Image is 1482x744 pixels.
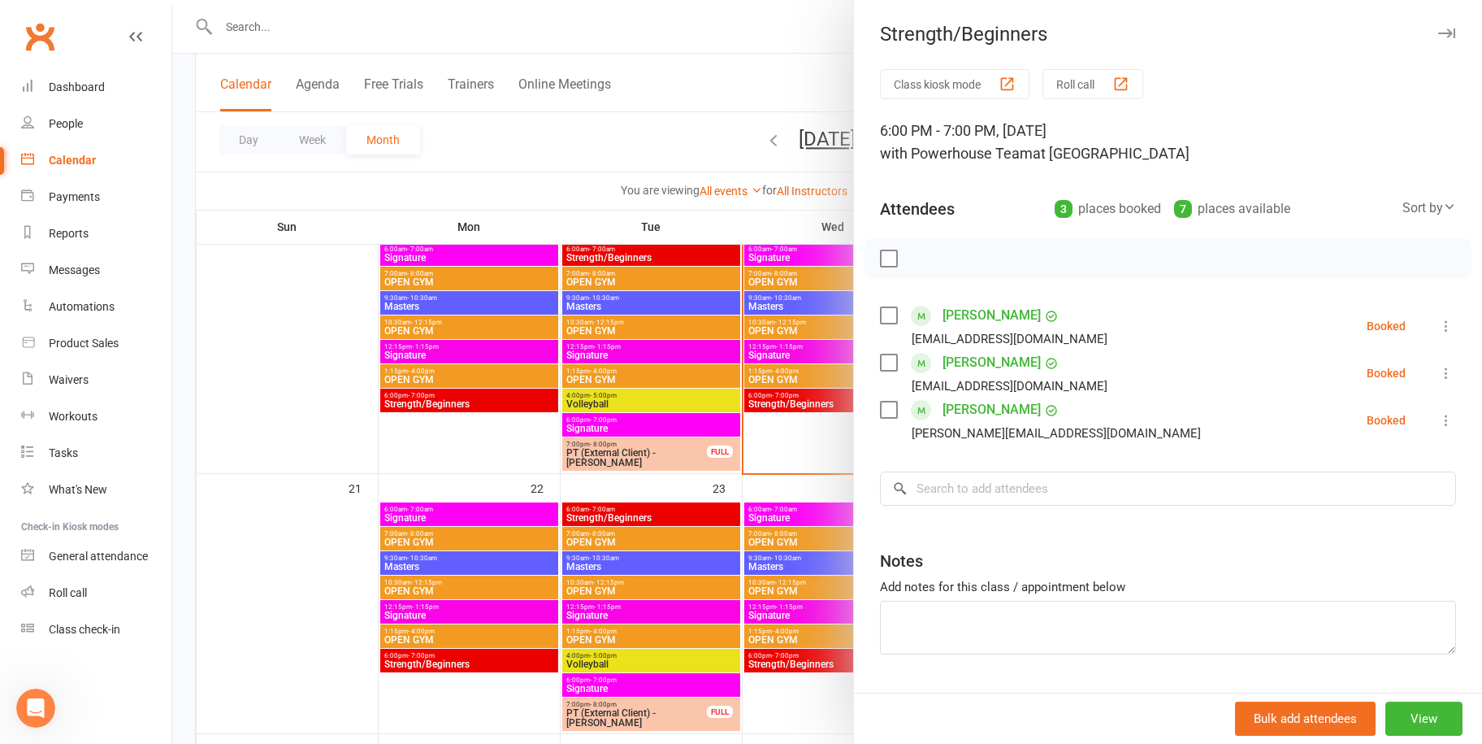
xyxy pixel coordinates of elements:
div: People [49,117,83,130]
button: Class kiosk mode [880,69,1029,99]
div: Hi [PERSON_NAME], [PERSON_NAME] would have added the fees accordingly based on the payment type. ... [13,217,266,316]
div: What's New [49,483,107,496]
input: Search to add attendees [880,472,1456,506]
div: Workouts [49,410,97,423]
button: Roll call [1042,69,1143,99]
div: Close [285,7,314,36]
div: Automations [49,300,115,313]
div: Product Sales [49,337,119,350]
div: Attendees [880,198,955,220]
a: [PERSON_NAME] [942,397,1041,423]
div: General attendance [49,550,148,563]
div: Profile image for Jia [87,182,103,198]
a: Workouts [21,398,171,435]
span: with Powerhouse Team [880,145,1033,162]
div: Strength/Beginners [854,23,1482,46]
div: How satisfied are you with your Clubworx customer support?< Not at all satisfied12345Completely s... [13,329,266,544]
button: 3 [120,447,158,479]
button: Bulk add attendees [1235,702,1376,736]
div: Class check-in [49,623,120,636]
button: View [1385,702,1462,736]
a: Dashboard [21,69,171,106]
iframe: Intercom live chat [16,689,55,728]
div: Tasks [49,446,78,459]
span: 2 [84,455,118,472]
div: Hi [PERSON_NAME], [PERSON_NAME] would have added the fees accordingly based on the payment type. ... [26,227,253,307]
p: Active 45m ago [79,20,162,37]
div: Add notes for this class / appointment below [880,577,1456,597]
div: places booked [1055,198,1161,220]
div: Waivers [49,373,89,386]
div: Sort by [1402,198,1456,219]
button: Start recording [103,533,116,546]
button: Send a message… [279,526,305,552]
div: Did that answer your question? [26,141,205,158]
div: Roll call [49,586,87,599]
button: 2 [81,447,119,479]
a: Messages [21,252,171,289]
b: Jia [108,185,122,196]
div: Booked [1367,368,1406,379]
div: Toby says… [13,132,312,181]
div: Notes [880,550,923,572]
a: Tasks [21,435,171,472]
a: [PERSON_NAME] [942,302,1041,328]
div: Toby says… [13,329,312,580]
a: Clubworx [19,16,60,57]
a: Reports [21,215,171,252]
div: Did that answer your question? [13,132,218,168]
a: [PERSON_NAME] [942,350,1041,376]
a: Calendar [21,142,171,179]
span: at [GEOGRAPHIC_DATA] [1033,145,1189,162]
div: Jia says… [13,180,312,217]
div: Profile image for Jia [46,9,72,35]
div: [PERSON_NAME][EMAIL_ADDRESS][DOMAIN_NAME] [912,423,1201,444]
div: Calendar [49,154,96,167]
div: places available [1174,198,1290,220]
a: What's New [21,472,171,508]
div: Jia says… [13,217,312,329]
a: Waivers [21,362,171,398]
button: Home [254,7,285,37]
div: Dashboard [49,80,105,94]
button: Gif picker [51,533,64,546]
button: go back [11,7,41,37]
div: 7 [1174,200,1192,218]
div: Booked [1367,415,1406,426]
span: 4 [161,455,195,472]
a: Class kiosk mode [21,611,171,648]
div: [EMAIL_ADDRESS][DOMAIN_NAME] [912,328,1107,350]
span: 1 [45,455,80,472]
a: People [21,106,171,142]
a: General attendance kiosk mode [21,538,171,575]
button: Emoji picker [25,533,38,546]
div: Payments [49,190,100,203]
button: 5 [197,447,236,479]
a: Product Sales [21,325,171,362]
h1: Jia [79,8,94,20]
div: 6:00 PM - 7:00 PM, [DATE] [880,120,1456,165]
div: Booked [1367,320,1406,332]
div: joined the conversation [108,183,237,198]
textarea: Message… [14,498,311,526]
div: [EMAIL_ADDRESS][DOMAIN_NAME] [912,376,1107,397]
div: Reports [49,227,89,240]
div: You may need to contact our support team directly to clarify if this specific functionality exist... [26,41,299,120]
span: 3 [123,455,157,472]
div: < Not at all satisfied [43,424,236,441]
div: Completely satisfied > [43,485,236,503]
span: 5 [200,455,234,472]
button: Upload attachment [77,533,90,546]
div: Messages [49,263,100,276]
a: Payments [21,179,171,215]
button: 4 [158,447,197,479]
a: Automations [21,289,171,325]
div: 3 [1055,200,1072,218]
h2: How satisfied are you with your Clubworx customer support? [43,353,236,404]
button: 1 [43,447,81,479]
a: Roll call [21,575,171,611]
